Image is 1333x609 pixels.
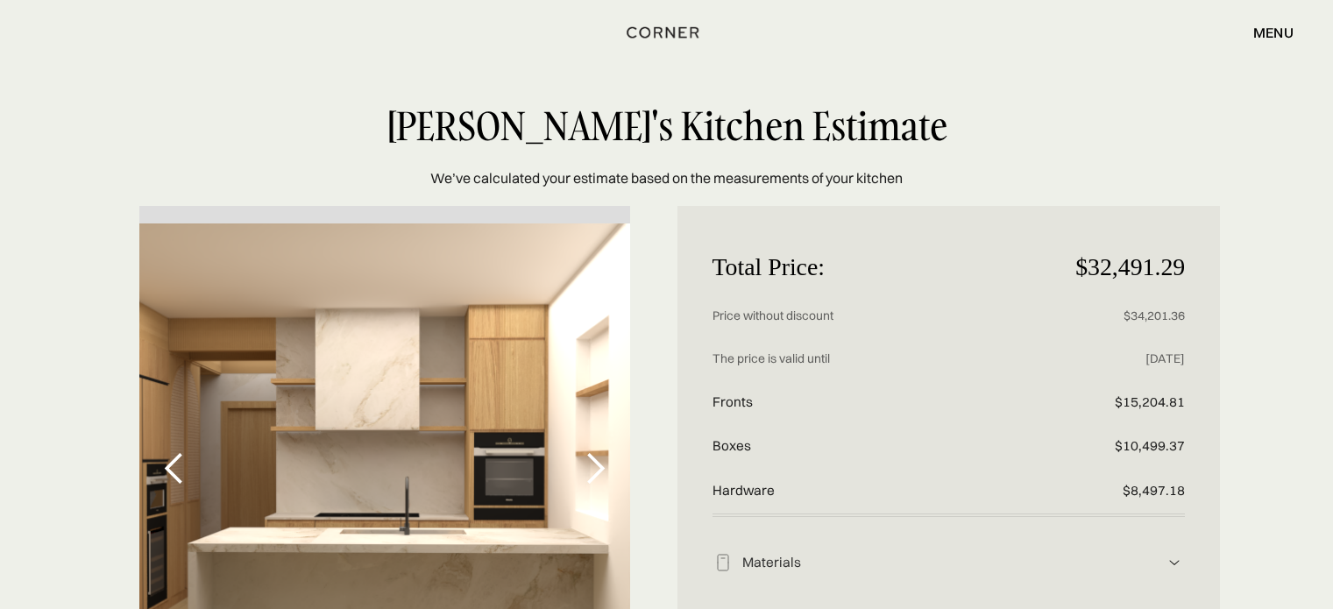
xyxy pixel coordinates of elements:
p: $8,497.18 [1027,469,1185,513]
p: The price is valid until [713,337,1028,380]
div: menu [1253,25,1294,39]
div: Materials [734,554,1165,572]
div: menu [1236,18,1294,47]
p: $10,499.37 [1027,424,1185,469]
p: $32,491.29 [1027,241,1185,294]
p: Boxes [713,424,1028,469]
div: [PERSON_NAME]'s Kitchen Estimate [338,105,995,146]
a: home [620,21,712,44]
p: $15,204.81 [1027,380,1185,425]
p: Fronts [713,380,1028,425]
p: We’ve calculated your estimate based on the measurements of your kitchen [430,167,903,188]
p: Total Price: [713,241,1028,294]
p: Price without discount [713,294,1028,337]
p: Hardware [713,469,1028,513]
p: [DATE] [1027,337,1185,380]
p: $34,201.36 [1027,294,1185,337]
